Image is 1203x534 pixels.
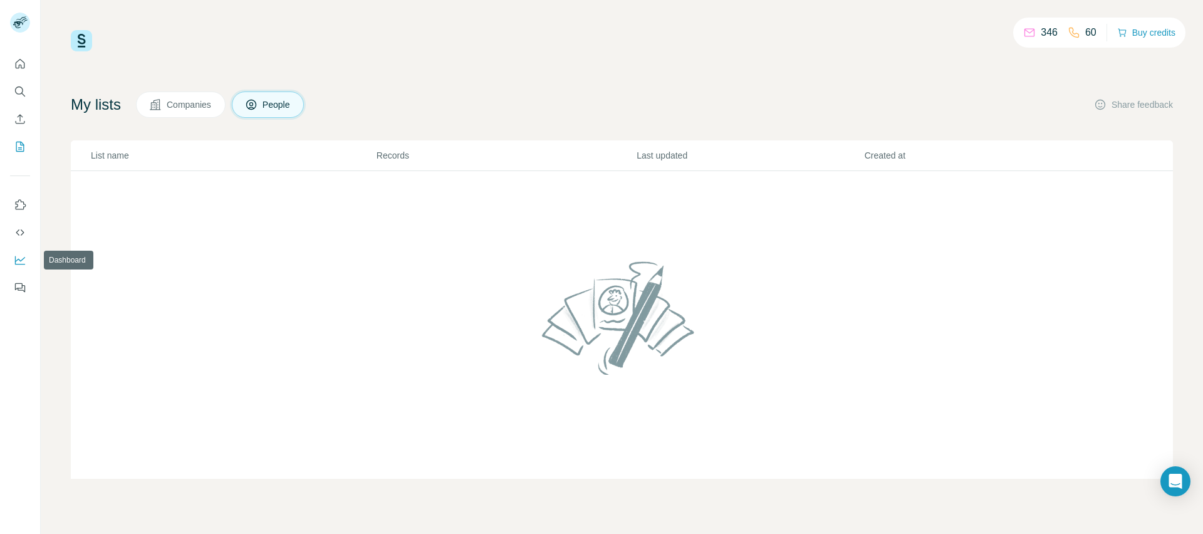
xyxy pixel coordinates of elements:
h4: My lists [71,95,121,115]
button: Search [10,80,30,103]
p: 60 [1085,25,1096,40]
img: No lists found [537,251,707,385]
div: Open Intercom Messenger [1160,466,1190,496]
p: 346 [1041,25,1058,40]
img: Surfe Logo [71,30,92,51]
button: Enrich CSV [10,108,30,130]
span: People [263,98,291,111]
span: Companies [167,98,212,111]
button: My lists [10,135,30,158]
p: Last updated [637,149,863,162]
p: Records [377,149,635,162]
button: Use Surfe on LinkedIn [10,194,30,216]
button: Feedback [10,276,30,299]
button: Share feedback [1094,98,1173,111]
button: Buy credits [1117,24,1175,41]
p: Created at [865,149,1091,162]
p: List name [91,149,375,162]
button: Dashboard [10,249,30,271]
button: Use Surfe API [10,221,30,244]
button: Quick start [10,53,30,75]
